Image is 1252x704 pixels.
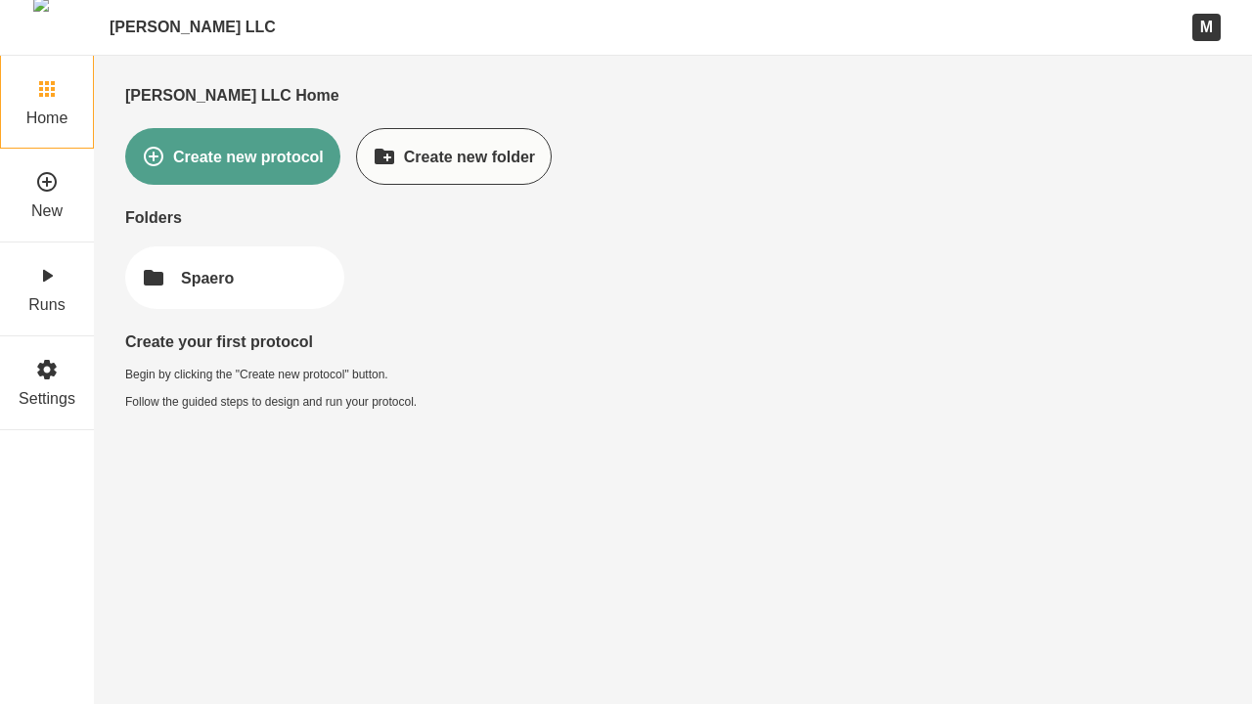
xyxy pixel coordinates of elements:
[31,201,63,220] label: New
[125,394,595,410] p: Follow the guided steps to design and run your protocol.
[181,269,234,287] div: Spaero
[125,332,1221,351] div: Create your first protocol
[28,295,65,314] label: Runs
[110,18,276,36] a: [PERSON_NAME] LLC
[1192,14,1221,40] div: M
[125,208,1221,227] div: Folders
[356,128,552,185] button: Create new folder
[26,109,68,127] label: Home
[19,389,75,408] label: Settings
[125,86,339,105] a: [PERSON_NAME] LLC Home
[125,367,595,382] p: Begin by clicking the "Create new protocol" button.
[125,246,344,309] button: Spaero
[125,128,340,185] button: Create new protocol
